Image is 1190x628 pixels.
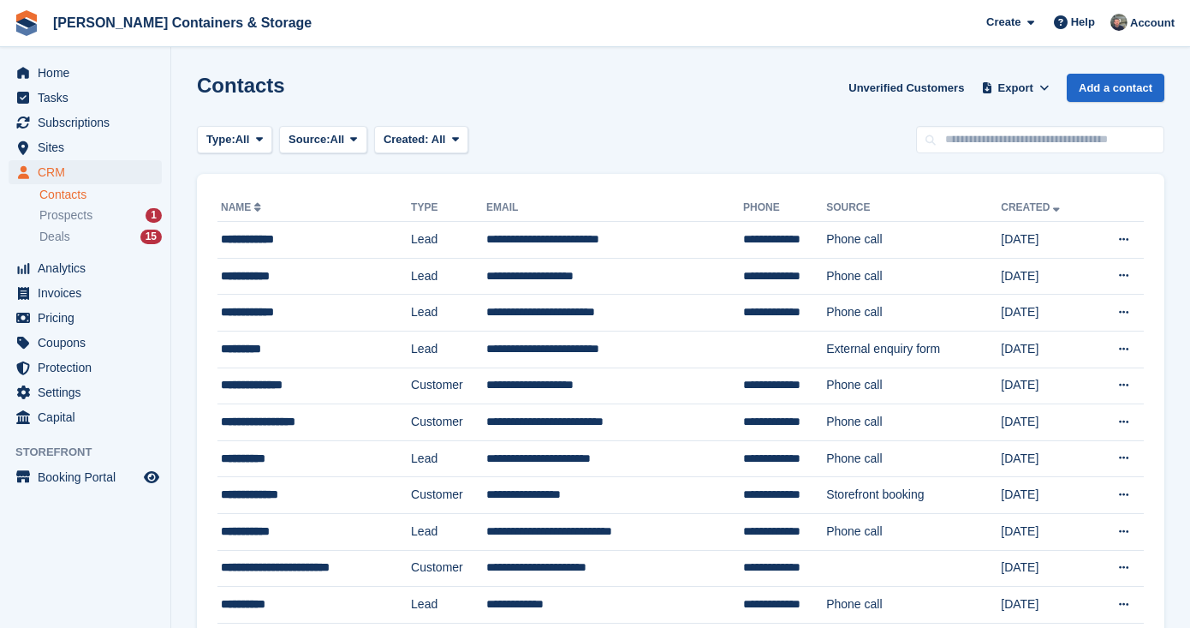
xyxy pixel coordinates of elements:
td: Lead [411,513,486,550]
a: Created [1001,201,1063,213]
span: Sites [38,135,140,159]
td: [DATE] [1001,404,1092,441]
td: Lead [411,222,486,259]
td: [DATE] [1001,331,1092,368]
a: menu [9,135,162,159]
span: Deals [39,229,70,245]
img: Adam Greenhalgh [1110,14,1128,31]
td: [DATE] [1001,222,1092,259]
span: Protection [38,356,140,380]
span: Pricing [38,306,140,330]
span: Subscriptions [38,111,140,135]
a: menu [9,465,162,489]
span: Tasks [38,86,140,110]
span: Prospects [39,207,92,224]
span: Account [1130,15,1175,32]
a: Prospects 1 [39,206,162,224]
span: Coupons [38,331,140,355]
a: menu [9,306,162,330]
span: Capital [38,405,140,429]
td: Customer [411,404,486,441]
th: Email [486,194,743,222]
a: menu [9,380,162,404]
td: [DATE] [1001,550,1092,587]
a: Unverified Customers [842,74,971,102]
td: Phone call [826,587,1001,624]
td: Storefront booking [826,477,1001,514]
td: External enquiry form [826,331,1001,368]
th: Type [411,194,486,222]
a: Name [221,201,265,213]
a: menu [9,86,162,110]
span: Storefront [15,444,170,461]
td: Lead [411,587,486,624]
a: menu [9,331,162,355]
a: menu [9,111,162,135]
span: Create [986,14,1020,31]
td: Lead [411,295,486,332]
a: menu [9,405,162,429]
td: Phone call [826,513,1001,550]
span: Booking Portal [38,465,140,489]
span: All [235,131,250,148]
img: stora-icon-8386f47178a22dfd0bd8f6a31ec36ba5ce8667c1dd55bd0f319d3a0aa187defe.svg [14,10,39,36]
span: Help [1071,14,1095,31]
button: Export [978,74,1053,102]
button: Source: All [279,126,367,154]
a: menu [9,61,162,85]
span: Created: [384,133,429,146]
td: [DATE] [1001,258,1092,295]
td: Customer [411,550,486,587]
td: Phone call [826,404,1001,441]
td: Lead [411,440,486,477]
td: Phone call [826,440,1001,477]
a: Contacts [39,187,162,203]
span: Analytics [38,256,140,280]
span: Export [998,80,1033,97]
th: Phone [743,194,826,222]
th: Source [826,194,1001,222]
span: Invoices [38,281,140,305]
td: [DATE] [1001,477,1092,514]
div: 1 [146,208,162,223]
td: Customer [411,368,486,404]
td: Lead [411,258,486,295]
a: [PERSON_NAME] Containers & Storage [46,9,318,37]
td: Phone call [826,222,1001,259]
span: Settings [38,380,140,404]
div: 15 [140,230,162,244]
button: Created: All [374,126,468,154]
span: All [330,131,345,148]
td: [DATE] [1001,587,1092,624]
span: CRM [38,160,140,184]
td: Lead [411,331,486,368]
td: [DATE] [1001,440,1092,477]
a: menu [9,256,162,280]
td: [DATE] [1001,295,1092,332]
a: Preview store [141,467,162,487]
span: All [431,133,446,146]
span: Source: [289,131,330,148]
button: Type: All [197,126,272,154]
td: Phone call [826,295,1001,332]
td: [DATE] [1001,368,1092,404]
span: Home [38,61,140,85]
a: menu [9,160,162,184]
td: [DATE] [1001,513,1092,550]
span: Type: [206,131,235,148]
td: Phone call [826,258,1001,295]
h1: Contacts [197,74,285,97]
a: menu [9,281,162,305]
a: Add a contact [1067,74,1164,102]
a: Deals 15 [39,228,162,246]
a: menu [9,356,162,380]
td: Phone call [826,368,1001,404]
td: Customer [411,477,486,514]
